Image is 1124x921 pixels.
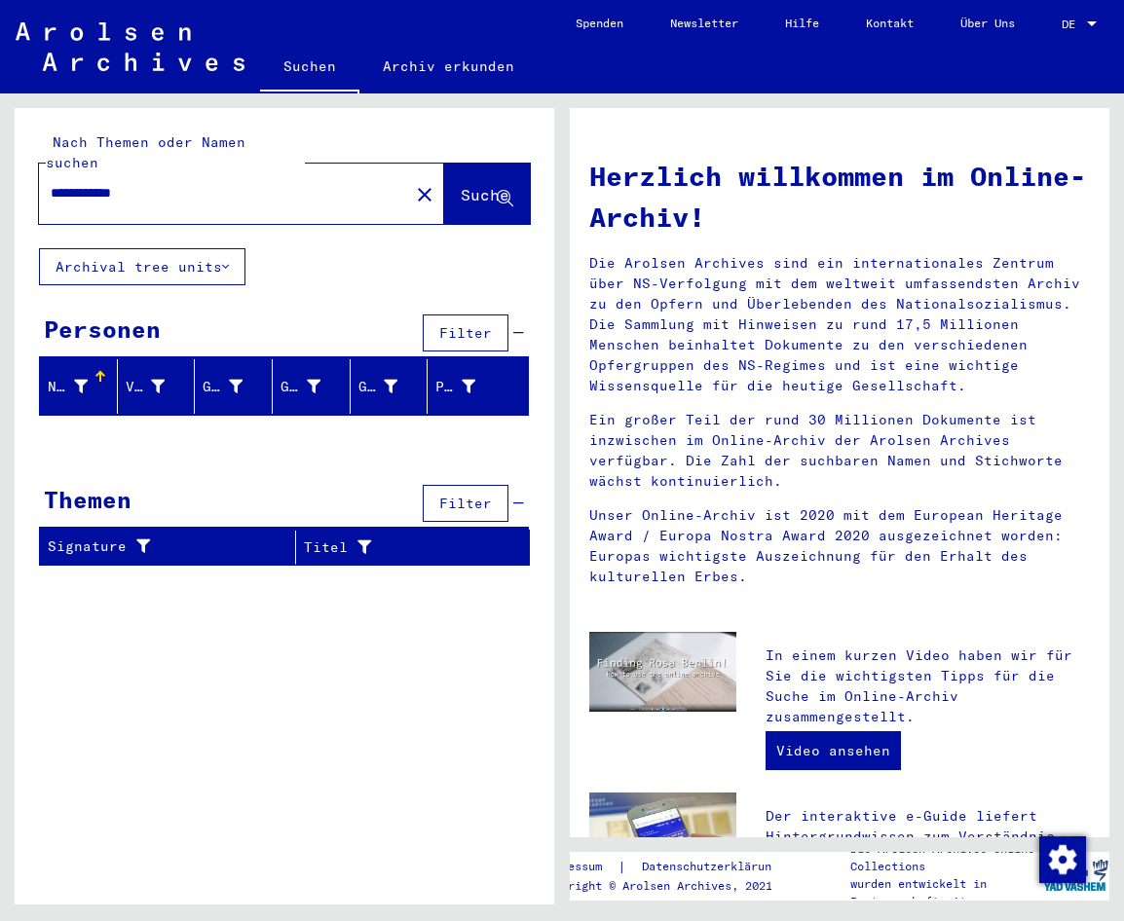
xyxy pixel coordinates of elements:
p: Die Arolsen Archives sind ein internationales Zentrum über NS-Verfolgung mit dem weltweit umfasse... [589,253,1090,396]
div: Geburtsdatum [358,371,428,402]
p: Copyright © Arolsen Archives, 2021 [541,877,802,895]
div: Vorname [126,377,166,397]
div: Themen [44,482,131,517]
img: Arolsen_neg.svg [16,22,244,71]
span: DE [1062,18,1083,31]
a: Video ansehen [766,731,901,770]
div: Geburtsname [203,377,243,397]
div: Nachname [48,377,88,397]
span: Filter [439,495,492,512]
mat-header-cell: Geburtsdatum [351,359,429,414]
p: In einem kurzen Video haben wir für Sie die wichtigsten Tipps für die Suche im Online-Archiv zusa... [766,645,1090,727]
mat-header-cell: Prisoner # [428,359,528,414]
div: Prisoner # [435,377,475,397]
div: Titel [304,532,506,563]
a: Datenschutzerklärung [626,857,802,877]
img: eguide.jpg [589,792,736,891]
p: Die Arolsen Archives Online-Collections [850,840,1042,875]
div: | [541,857,802,877]
div: Geburtsname [203,371,272,402]
mat-header-cell: Geburtsname [195,359,273,414]
mat-header-cell: Geburt‏ [273,359,351,414]
p: Unser Online-Archiv ist 2020 mit dem European Heritage Award / Europa Nostra Award 2020 ausgezeic... [589,505,1090,587]
div: Nachname [48,371,117,402]
div: Vorname [126,371,195,402]
p: Ein großer Teil der rund 30 Millionen Dokumente ist inzwischen im Online-Archiv der Arolsen Archi... [589,410,1090,492]
span: Filter [439,324,492,342]
mat-header-cell: Vorname [118,359,196,414]
div: Prisoner # [435,371,505,402]
a: Suchen [260,43,359,93]
button: Filter [423,485,508,522]
h1: Herzlich willkommen im Online-Archiv! [589,156,1090,238]
mat-label: Nach Themen oder Namen suchen [46,133,245,171]
div: Geburt‏ [281,377,320,397]
img: video.jpg [589,632,736,712]
button: Suche [444,164,530,224]
span: Suche [461,185,509,204]
div: Geburt‏ [281,371,350,402]
mat-header-cell: Nachname [40,359,118,414]
img: Zustimmung ändern [1039,836,1086,883]
div: Titel [304,537,481,558]
div: Signature [48,536,271,557]
button: Clear [405,174,444,213]
mat-icon: close [413,183,436,206]
div: Geburtsdatum [358,377,398,397]
button: Archival tree units [39,248,245,285]
p: wurden entwickelt in Partnerschaft mit [850,875,1042,910]
div: Signature [48,532,295,563]
a: Impressum [541,857,618,877]
button: Filter [423,314,508,351]
div: Personen [44,312,161,347]
a: Archiv erkunden [359,43,538,90]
